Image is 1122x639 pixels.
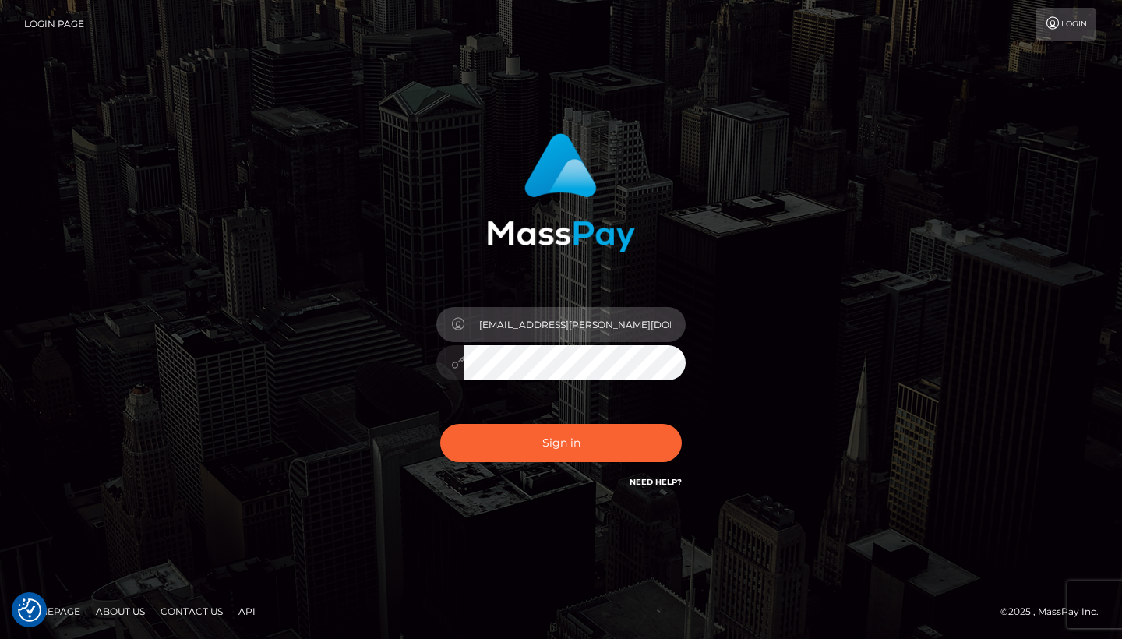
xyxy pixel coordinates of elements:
a: Homepage [17,599,86,623]
a: Login Page [24,8,84,41]
input: Username... [464,307,686,342]
button: Consent Preferences [18,598,41,622]
a: About Us [90,599,151,623]
button: Sign in [440,424,682,462]
img: MassPay Login [487,133,635,252]
a: Contact Us [154,599,229,623]
a: API [232,599,262,623]
div: © 2025 , MassPay Inc. [1000,603,1110,620]
a: Need Help? [630,477,682,487]
a: Login [1036,8,1096,41]
img: Revisit consent button [18,598,41,622]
